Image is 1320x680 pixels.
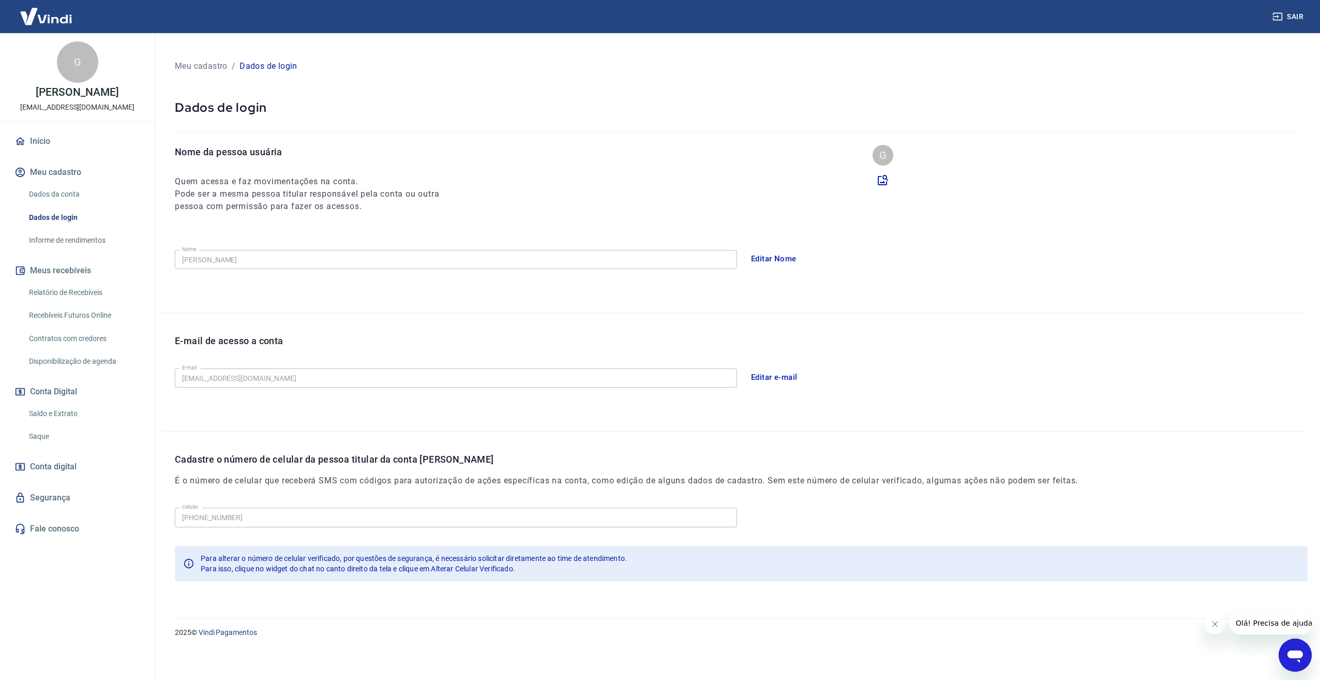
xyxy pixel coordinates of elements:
a: Saque [25,426,142,447]
a: Conta digital [12,455,142,478]
p: Dados de login [175,99,1295,115]
p: Meu cadastro [175,60,228,72]
h6: Pode ser a mesma pessoa titular responsável pela conta ou outra pessoa com permissão para fazer o... [175,188,458,213]
p: Nome da pessoa usuária [175,145,458,159]
a: Informe de rendimentos [25,230,142,251]
a: Contratos com credores [25,328,142,349]
span: Olá! Precisa de ajuda? [6,7,87,16]
iframe: Mensagem da empresa [1229,612,1312,634]
a: Início [12,130,142,153]
span: Para alterar o número de celular verificado, por questões de segurança, é necessário solicitar di... [201,554,627,563]
p: / [232,60,235,72]
a: Dados de login [25,207,142,228]
button: Conta Digital [12,380,142,403]
a: Disponibilização de agenda [25,351,142,372]
a: Saldo e Extrato [25,403,142,424]
p: E-mail de acesso a conta [175,334,283,348]
p: Dados de login [239,60,297,72]
button: Meu cadastro [12,161,142,184]
button: Meus recebíveis [12,259,142,282]
p: [EMAIL_ADDRESS][DOMAIN_NAME] [20,102,134,113]
p: Cadastre o número de celular da pessoa titular da conta [PERSON_NAME] [175,452,1078,466]
a: Fale conosco [12,518,142,540]
a: Recebíveis Futuros Online [25,305,142,326]
iframe: Fechar mensagem [1205,614,1225,634]
p: 2025 © [175,627,1295,638]
div: G [57,41,98,83]
img: Vindi [12,1,80,32]
span: Para isso, clique no widget do chat no canto direito da tela e clique em Alterar Celular Verificado. [201,565,515,573]
div: G [873,145,893,166]
label: Celular [182,503,199,511]
h6: Quem acessa e faz movimentações na conta. [175,175,458,188]
button: Sair [1270,7,1308,26]
p: [PERSON_NAME] [36,87,118,98]
a: Vindi Pagamentos [199,628,257,637]
a: Dados da conta [25,184,142,205]
label: E-mail [182,364,197,372]
a: Relatório de Recebíveis [25,282,142,303]
a: Segurança [12,486,142,509]
label: Nome [182,245,197,253]
h6: É o número de celular que receberá SMS com códigos para autorização de ações específicas na conta... [175,475,1078,487]
span: Conta digital [30,460,77,474]
button: Editar Nome [745,248,802,270]
iframe: Botão para abrir a janela de mensagens [1279,639,1312,672]
button: Editar e-mail [745,366,803,388]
